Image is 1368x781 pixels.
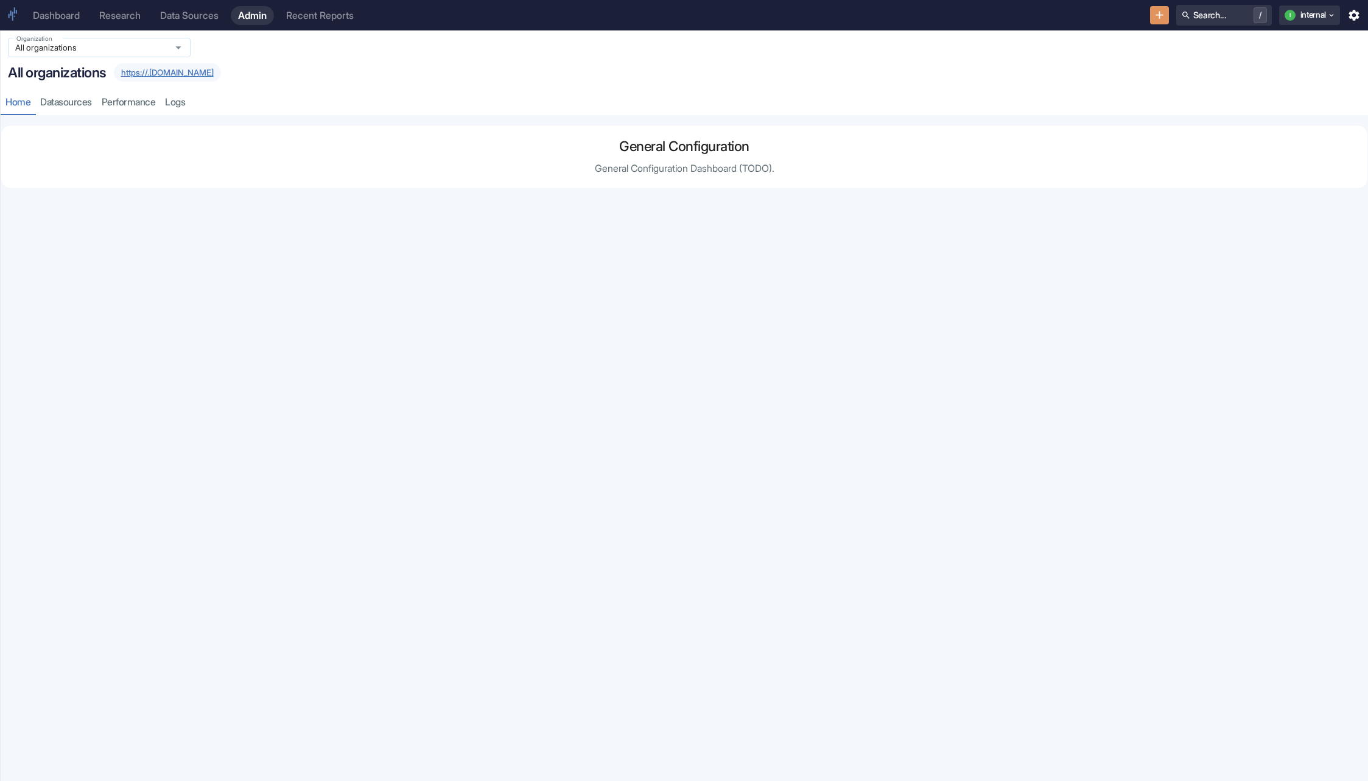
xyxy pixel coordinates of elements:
[153,6,226,25] a: Data Sources
[1176,5,1272,26] button: Search.../
[279,6,361,25] a: Recent Reports
[33,10,80,21] div: Dashboard
[99,10,141,21] div: Research
[231,6,274,25] a: Admin
[16,34,52,43] label: Organization
[97,90,161,115] a: performance
[1,90,35,115] a: Home
[1285,10,1296,21] div: i
[160,10,219,21] div: Data Sources
[92,6,148,25] a: Research
[160,90,190,115] a: logs
[13,138,1355,154] h4: General Configuration
[170,40,186,55] button: Open
[121,68,214,77] a: https://.[DOMAIN_NAME]
[1279,5,1341,25] button: iinternal
[8,62,107,83] p: All organizations
[26,6,87,25] a: Dashboard
[35,90,97,115] a: datasources
[1150,6,1169,25] button: New Resource
[1,90,190,115] div: organization tabs
[286,10,354,21] div: Recent Reports
[13,161,1355,176] p: General Configuration Dashboard (TODO).
[238,10,267,21] div: Admin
